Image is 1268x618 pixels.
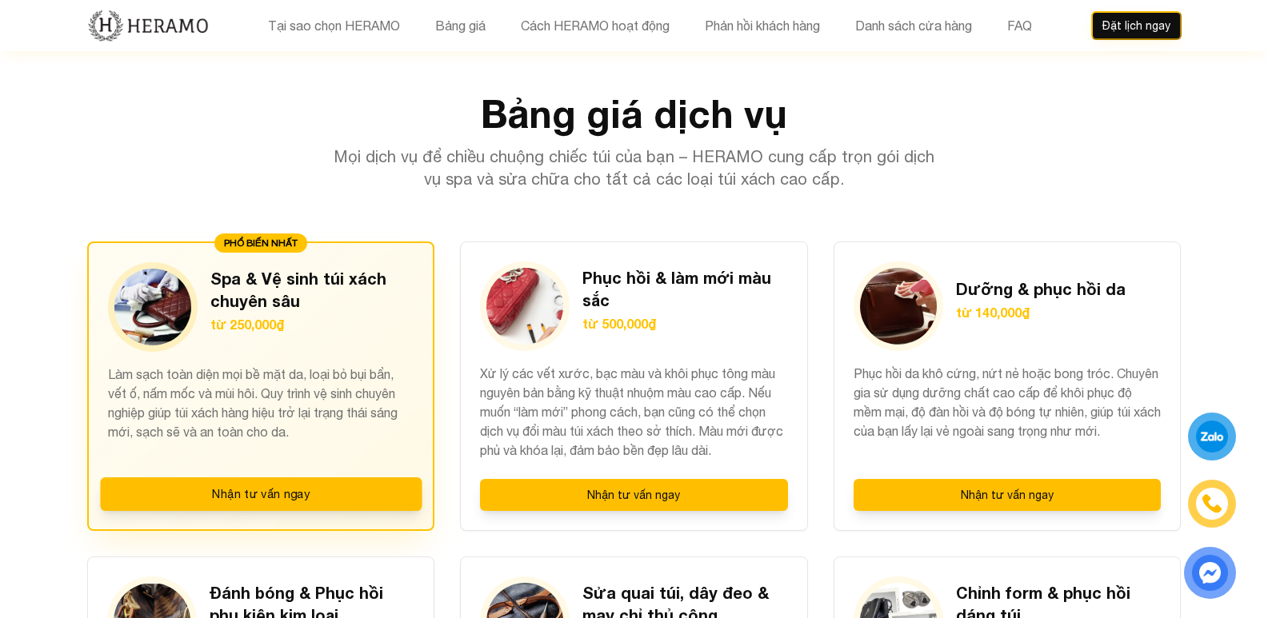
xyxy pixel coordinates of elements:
[87,9,210,42] img: new-logo.3f60348b.png
[1002,15,1037,36] button: FAQ
[108,365,414,459] p: Làm sạch toàn diện mọi bề mặt da, loại bỏ bụi bẩn, vết ố, nấm mốc và mùi hôi. Quy trình vệ sinh c...
[582,314,788,333] p: từ 500,000₫
[854,364,1162,460] p: Phục hồi da khô cứng, nứt nẻ hoặc bong tróc. Chuyên gia sử dụng dưỡng chất cao cấp để khôi phục đ...
[210,267,414,312] h3: Spa & Vệ sinh túi xách chuyên sâu
[956,303,1126,322] p: từ 140,000₫
[582,266,788,311] h3: Phục hồi & làm mới màu sắc
[480,479,788,511] button: Nhận tư vấn ngay
[1190,482,1234,525] a: phone-icon
[430,15,490,36] button: Bảng giá
[263,15,405,36] button: Tại sao chọn HERAMO
[210,315,414,334] p: từ 250,000₫
[850,15,977,36] button: Danh sách cửa hàng
[854,479,1162,511] button: Nhận tư vấn ngay
[860,268,937,345] img: Dưỡng & phục hồi da
[87,94,1182,133] h2: Bảng giá dịch vụ
[327,146,942,190] p: Mọi dịch vụ để chiều chuộng chiếc túi của bạn – HERAMO cung cấp trọn gói dịch vụ spa và sửa chữa ...
[956,277,1126,300] h3: Dưỡng & phục hồi da
[214,233,307,253] div: PHỔ BIẾN NHẤT
[100,477,422,511] button: Nhận tư vấn ngay
[114,269,191,345] img: Spa & Vệ sinh túi xách chuyên sâu
[1091,11,1182,40] button: Đặt lịch ngay
[700,15,825,36] button: Phản hồi khách hàng
[486,268,563,345] img: Phục hồi & làm mới màu sắc
[1202,494,1222,513] img: phone-icon
[480,364,788,460] p: Xử lý các vết xước, bạc màu và khôi phục tông màu nguyên bản bằng kỹ thuật nhuộm màu cao cấp. Nếu...
[516,15,674,36] button: Cách HERAMO hoạt động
